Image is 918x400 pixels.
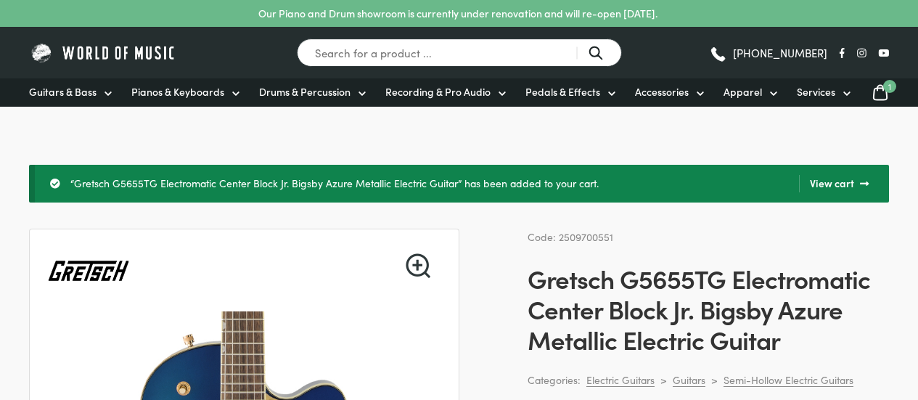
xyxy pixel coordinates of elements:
[385,84,491,99] span: Recording & Pro Audio
[673,373,705,387] a: Guitars
[635,84,689,99] span: Accessories
[733,47,827,58] span: [PHONE_NUMBER]
[297,38,622,67] input: Search for a product ...
[47,229,130,312] img: Gretsch
[883,80,896,93] span: 1
[709,42,827,64] a: [PHONE_NUMBER]
[799,175,869,192] a: View cart
[797,84,835,99] span: Services
[258,6,657,21] p: Our Piano and Drum showroom is currently under renovation and will re-open [DATE].
[525,84,600,99] span: Pedals & Effects
[259,84,351,99] span: Drums & Percussion
[528,372,581,388] span: Categories:
[29,41,178,64] img: World of Music
[406,253,430,278] a: View full-screen image gallery
[131,84,224,99] span: Pianos & Keyboards
[29,165,889,203] div: “Gretsch G5655TG Electromatic Center Block Jr. Bigsby Azure Metallic Electric Guitar” has been ad...
[660,373,667,386] div: >
[708,240,918,400] iframe: Chat with our support team
[724,84,762,99] span: Apparel
[528,263,889,354] h1: Gretsch G5655TG Electromatic Center Block Jr. Bigsby Azure Metallic Electric Guitar
[586,373,655,387] a: Electric Guitars
[528,229,613,244] span: Code: 2509700551
[29,84,97,99] span: Guitars & Bass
